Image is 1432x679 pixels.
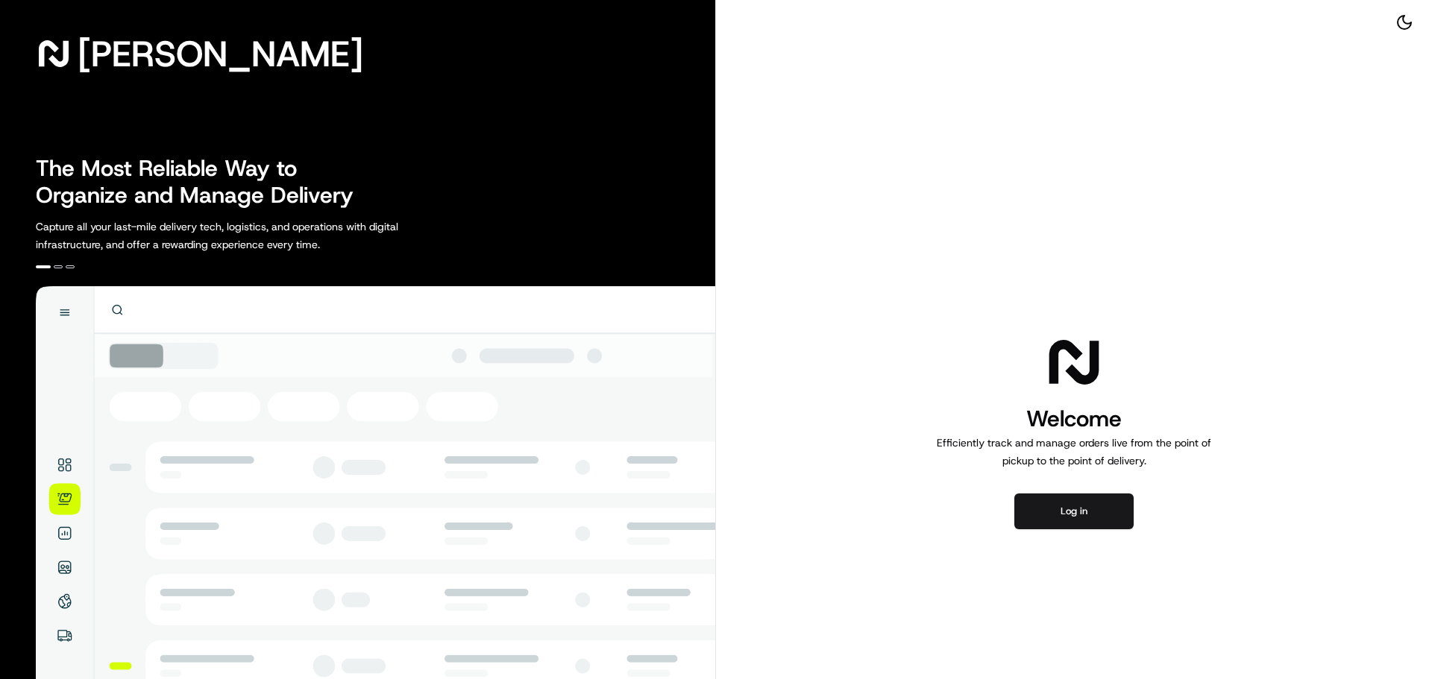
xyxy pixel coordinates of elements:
[78,39,363,69] span: [PERSON_NAME]
[36,218,465,253] p: Capture all your last-mile delivery tech, logistics, and operations with digital infrastructure, ...
[1014,493,1134,529] button: Log in
[36,155,370,209] h2: The Most Reliable Way to Organize and Manage Delivery
[931,404,1217,434] h1: Welcome
[931,434,1217,470] p: Efficiently track and manage orders live from the point of pickup to the point of delivery.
